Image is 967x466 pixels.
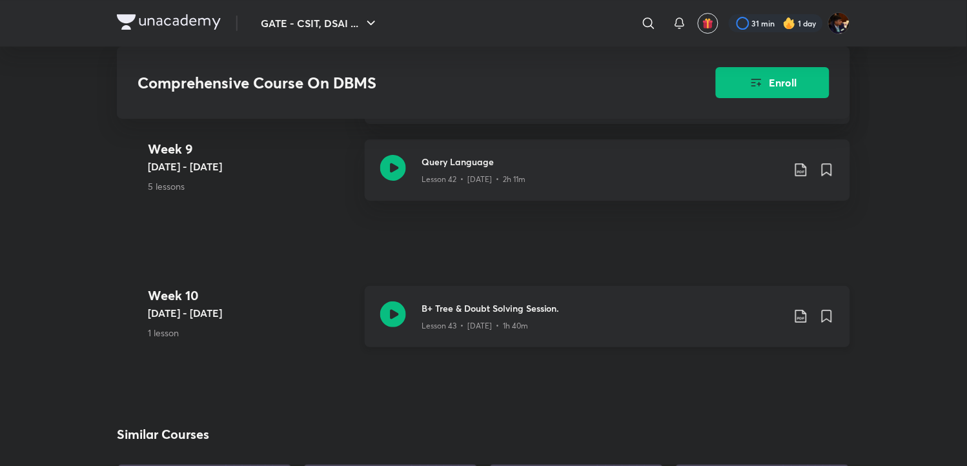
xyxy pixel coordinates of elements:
[716,67,830,98] button: Enroll
[698,13,718,34] button: avatar
[117,14,221,30] img: Company Logo
[422,320,528,332] p: Lesson 43 • [DATE] • 1h 40m
[148,139,354,159] h4: Week 9
[422,301,783,315] h3: B+ Tree & Doubt Solving Session.
[365,286,850,363] a: B+ Tree & Doubt Solving Session.Lesson 43 • [DATE] • 1h 40m
[422,174,525,185] p: Lesson 42 • [DATE] • 2h 11m
[117,425,209,444] h2: Similar Courses
[253,10,387,36] button: GATE - CSIT, DSAI ...
[148,179,354,193] p: 5 lessons
[148,326,354,339] p: 1 lesson
[828,12,850,34] img: Asmeet Gupta
[365,139,850,216] a: Query LanguageLesson 42 • [DATE] • 2h 11m
[783,17,796,30] img: streak
[148,305,354,321] h5: [DATE] - [DATE]
[117,14,221,33] a: Company Logo
[148,159,354,174] h5: [DATE] - [DATE]
[702,17,714,29] img: avatar
[148,286,354,305] h4: Week 10
[422,155,783,168] h3: Query Language
[137,74,643,92] h3: Comprehensive Course On DBMS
